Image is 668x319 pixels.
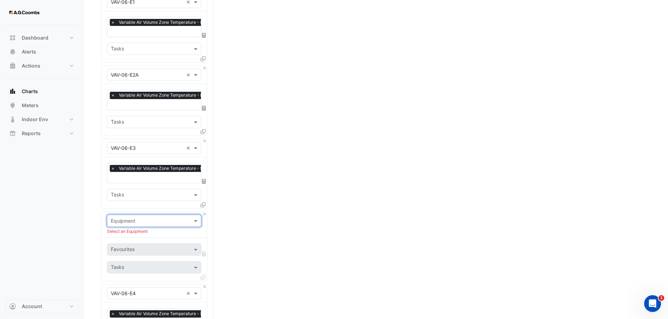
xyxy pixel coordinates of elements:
div: Favourites [110,245,135,255]
span: Meters [22,102,39,109]
span: Clear [186,144,192,152]
app-icon: Dashboard [9,34,16,41]
span: Variable Air Volume Zone Temperature - L06, VAV-06-E3 [117,165,235,172]
button: Close [202,284,207,289]
button: Reports [6,126,79,140]
button: Close [202,212,207,216]
div: Select an Equipment [107,228,201,235]
span: × [110,19,116,26]
span: Variable Air Volume Zone Temperature - NABERS IE, VAV-06-E4 [117,310,265,317]
button: Indoor Env [6,112,79,126]
span: Dashboard [22,34,48,41]
span: Choose Function [201,178,207,184]
app-icon: Actions [9,62,16,69]
span: Clone Favourites and Tasks from this Equipment to other Equipment [201,202,205,208]
span: Clear [186,71,192,78]
button: Meters [6,98,79,112]
button: Close [202,139,207,144]
span: Variable Air Volume Zone Temperature - L06, VAV-06-E2A [117,92,237,99]
span: Indoor Env [22,116,48,123]
span: Choose Function [201,251,207,257]
img: Company Logo [8,6,40,20]
span: Charts [22,88,38,95]
app-icon: Charts [9,88,16,95]
app-icon: Meters [9,102,16,109]
span: × [110,310,116,317]
app-icon: Alerts [9,48,16,55]
button: Dashboard [6,31,79,45]
span: Alerts [22,48,36,55]
span: Variable Air Volume Zone Temperature - L06, VAV-06-E1 [117,19,234,26]
div: Tasks [110,118,124,127]
button: Close [202,66,207,70]
span: × [110,92,116,99]
div: Tasks [110,45,124,54]
span: × [110,165,116,172]
div: Tasks [110,263,124,272]
button: Alerts [6,45,79,59]
button: Actions [6,59,79,73]
span: Actions [22,62,40,69]
button: Charts [6,84,79,98]
span: Clone Favourites and Tasks from this Equipment to other Equipment [201,129,205,135]
span: Clear [186,290,192,297]
app-icon: Indoor Env [9,116,16,123]
app-icon: Reports [9,130,16,137]
span: 1 [659,295,664,301]
span: Account [22,303,42,310]
span: Choose Function [201,32,207,38]
span: Reports [22,130,41,137]
div: Tasks [110,191,124,200]
iframe: Intercom live chat [644,295,661,312]
span: Clone Favourites and Tasks from this Equipment to other Equipment [201,56,205,62]
span: Clone Favourites and Tasks from this Equipment to other Equipment [201,274,205,280]
span: Choose Function [201,105,207,111]
button: Account [6,299,79,313]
